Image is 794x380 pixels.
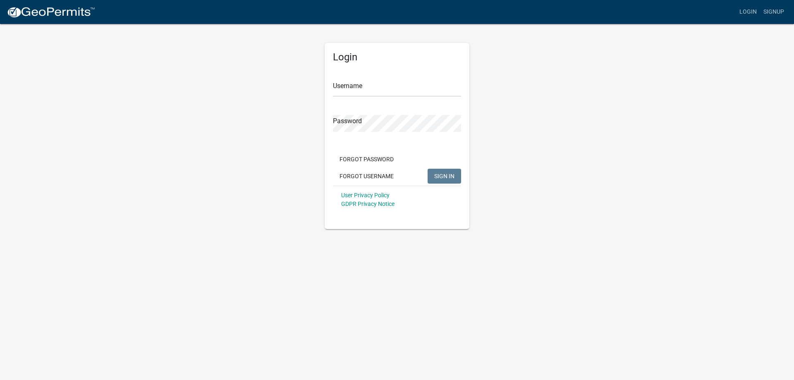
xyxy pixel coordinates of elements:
h5: Login [333,51,461,63]
a: Login [736,4,760,20]
button: Forgot Password [333,152,400,167]
a: User Privacy Policy [341,192,390,198]
button: SIGN IN [428,169,461,184]
a: GDPR Privacy Notice [341,201,395,207]
button: Forgot Username [333,169,400,184]
a: Signup [760,4,787,20]
span: SIGN IN [434,172,454,179]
